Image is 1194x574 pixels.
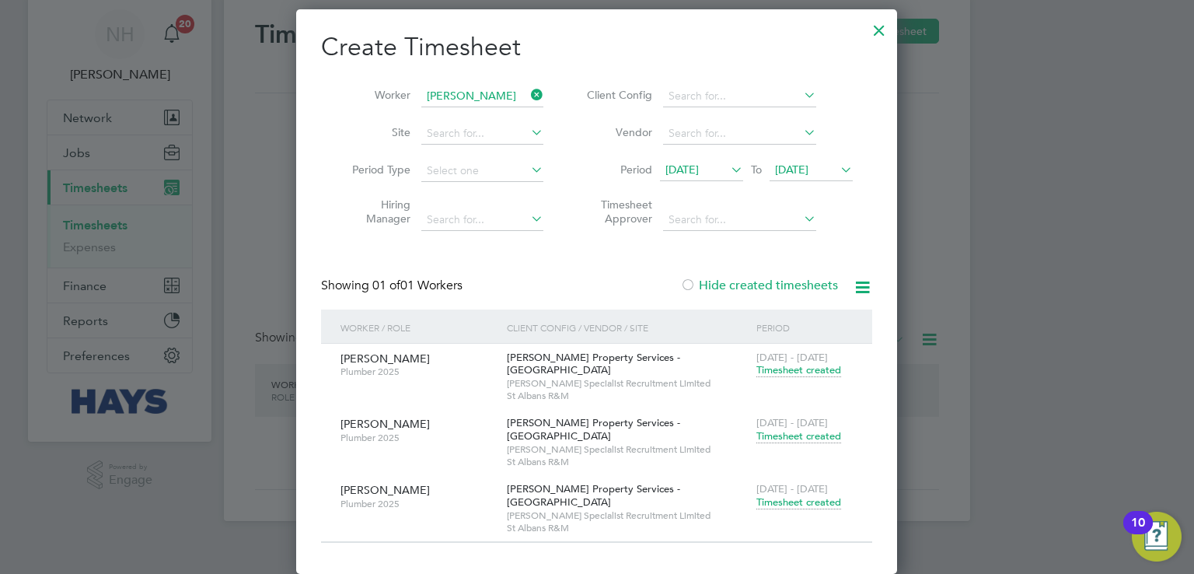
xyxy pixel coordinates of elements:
span: [PERSON_NAME] Property Services - [GEOGRAPHIC_DATA] [507,351,680,377]
input: Search for... [663,123,816,145]
span: 01 of [372,278,400,293]
div: Showing [321,278,466,294]
span: [PERSON_NAME] Specialist Recruitment Limited [507,443,749,456]
span: [PERSON_NAME] [340,483,430,497]
span: Plumber 2025 [340,366,495,378]
h2: Create Timesheet [321,31,872,64]
span: Plumber 2025 [340,498,495,510]
div: Client Config / Vendor / Site [503,310,752,345]
span: [PERSON_NAME] Property Services - [GEOGRAPHIC_DATA] [507,416,680,443]
span: St Albans R&M [507,390,749,402]
input: Search for... [421,209,543,231]
label: Period Type [340,163,410,177]
span: [PERSON_NAME] Specialist Recruitment Limited [507,509,749,522]
span: St Albans R&M [507,456,749,468]
input: Search for... [663,209,816,231]
span: Plumber 2025 [340,432,495,444]
span: [DATE] - [DATE] [756,482,828,495]
span: Timesheet created [756,495,841,509]
span: To [746,159,766,180]
button: Open Resource Center, 10 new notifications [1132,512,1182,562]
span: [DATE] - [DATE] [756,416,828,429]
span: [PERSON_NAME] [340,352,430,366]
label: Site [340,125,410,139]
label: Vendor [582,125,652,139]
span: [PERSON_NAME] [340,417,430,431]
div: Worker / Role [337,310,503,345]
label: Hide created timesheets [680,278,838,293]
input: Search for... [421,123,543,145]
label: Client Config [582,88,652,102]
label: Hiring Manager [340,198,410,226]
span: 01 Workers [372,278,463,293]
span: [DATE] [665,163,699,177]
label: Timesheet Approver [582,198,652,226]
label: Period [582,163,652,177]
label: Worker [340,88,410,102]
span: St Albans R&M [507,522,749,534]
input: Search for... [663,86,816,107]
span: [DATE] [775,163,808,177]
span: Timesheet created [756,429,841,443]
span: Timesheet created [756,363,841,377]
span: [PERSON_NAME] Property Services - [GEOGRAPHIC_DATA] [507,482,680,509]
input: Select one [421,160,543,182]
input: Search for... [421,86,543,107]
span: [PERSON_NAME] Specialist Recruitment Limited [507,377,749,390]
div: 10 [1131,523,1145,543]
div: Period [752,310,857,345]
span: [DATE] - [DATE] [756,351,828,364]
